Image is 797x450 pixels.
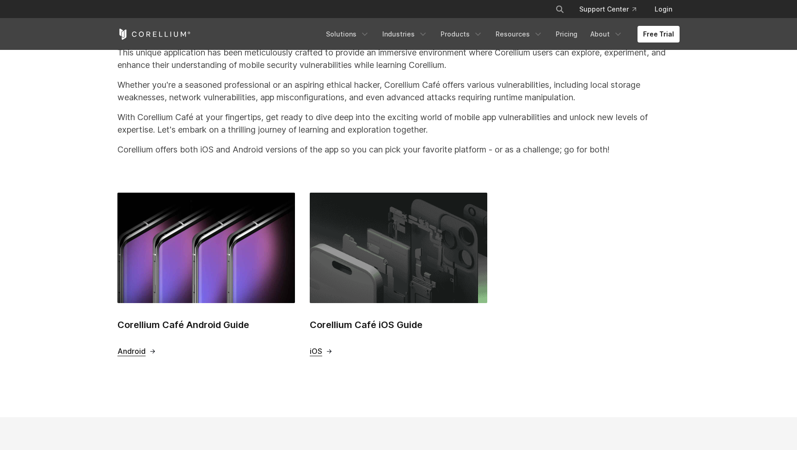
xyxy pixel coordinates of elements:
a: Resources [490,26,548,43]
p: With Corellium Café at your fingertips, get ready to dive deep into the exciting world of mobile ... [117,111,680,136]
a: Pricing [550,26,583,43]
h2: Corellium Café Android Guide [117,318,295,332]
h2: Corellium Café iOS Guide [310,318,487,332]
img: Corellium Café Android Guide [117,193,295,303]
a: About [585,26,628,43]
button: Search [552,1,568,18]
a: Corellium Café iOS Guide Corellium Café iOS Guide iOS [310,193,487,356]
a: Solutions [320,26,375,43]
a: Login [647,1,680,18]
a: Corellium Home [117,29,191,40]
span: Android [117,347,146,356]
p: This unique application has been meticulously crafted to provide an immersive environment where C... [117,46,680,71]
p: Whether you're a seasoned professional or an aspiring ethical hacker, Corellium Café offers vario... [117,79,680,103]
a: Corellium Café Android Guide Corellium Café Android Guide Android [117,193,295,356]
img: Corellium Café iOS Guide [310,193,487,303]
a: Products [435,26,488,43]
div: Navigation Menu [320,26,680,43]
a: Industries [377,26,433,43]
span: iOS [310,347,322,356]
p: Corellium offers both iOS and Android versions of the app so you can pick your favorite platform ... [117,143,680,156]
a: Support Center [572,1,644,18]
div: Navigation Menu [544,1,680,18]
a: Free Trial [638,26,680,43]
